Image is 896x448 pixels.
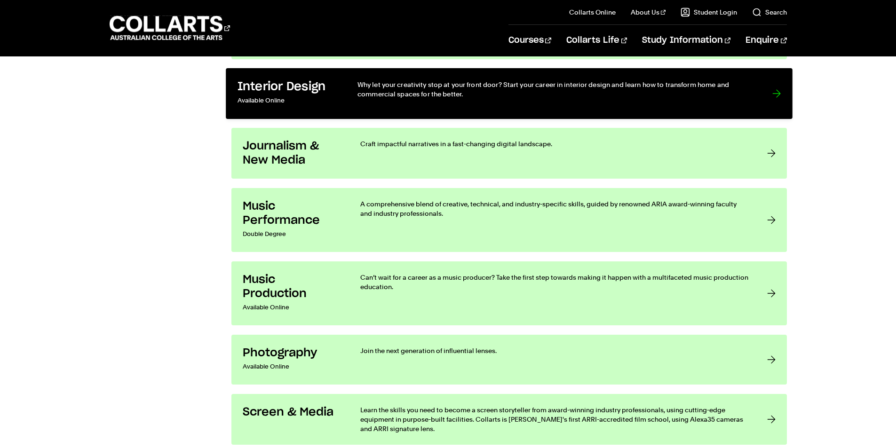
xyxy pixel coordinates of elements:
[569,8,616,17] a: Collarts Online
[681,8,737,17] a: Student Login
[360,405,748,433] p: Learn the skills you need to become a screen storyteller from award-winning industry professional...
[231,128,787,179] a: Journalism & New Media Craft impactful narratives in a fast-changing digital landscape.
[231,335,787,385] a: Photography Available Online Join the next generation of influential lenses.
[243,346,341,360] h3: Photography
[237,80,338,94] h3: Interior Design
[752,8,787,17] a: Search
[243,139,341,167] h3: Journalism & New Media
[360,273,748,291] p: Can’t wait for a career as a music producer? Take the first step towards making it happen with a ...
[231,261,787,325] a: Music Production Available Online Can’t wait for a career as a music producer? Take the first ste...
[243,405,341,419] h3: Screen & Media
[243,199,341,228] h3: Music Performance
[231,188,787,252] a: Music Performance Double Degree A comprehensive blend of creative, technical, and industry-specif...
[226,68,793,119] a: Interior Design Available Online Why let your creativity stop at your front door? Start your care...
[243,360,341,373] p: Available Online
[360,139,748,149] p: Craft impactful narratives in a fast-changing digital landscape.
[566,25,627,56] a: Collarts Life
[237,94,338,108] p: Available Online
[243,273,341,301] h3: Music Production
[357,80,753,99] p: Why let your creativity stop at your front door? Start your career in interior design and learn h...
[745,25,786,56] a: Enquire
[243,228,341,241] p: Double Degree
[642,25,730,56] a: Study Information
[110,15,230,41] div: Go to homepage
[631,8,666,17] a: About Us
[508,25,551,56] a: Courses
[231,394,787,445] a: Screen & Media Learn the skills you need to become a screen storyteller from award-winning indust...
[243,301,341,314] p: Available Online
[360,199,748,218] p: A comprehensive blend of creative, technical, and industry-specific skills, guided by renowned AR...
[360,346,748,355] p: Join the next generation of influential lenses.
